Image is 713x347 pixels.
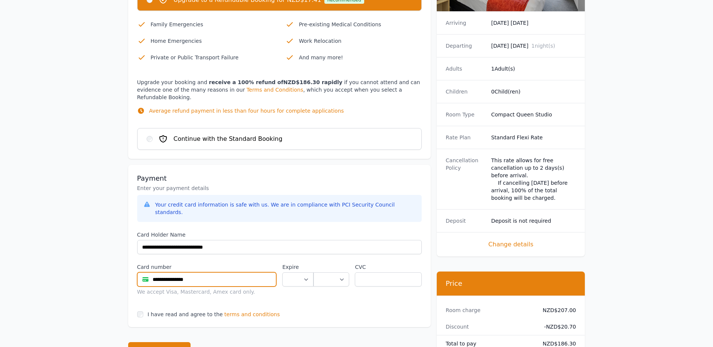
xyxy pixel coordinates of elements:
[137,231,422,238] label: Card Holder Name
[137,288,277,296] div: We accept Visa, Mastercard, Amex card only.
[446,134,485,141] dt: Rate Plan
[149,107,344,115] p: Average refund payment in less than four hours for complete applications
[137,184,422,192] p: Enter your payment details
[137,263,277,271] label: Card number
[224,311,280,318] span: terms and conditions
[537,323,576,330] dd: - NZD$20.70
[209,79,342,85] strong: receive a 100% refund of NZD$186.30 rapidly
[491,65,576,72] dd: 1 Adult(s)
[531,43,555,49] span: 1 night(s)
[137,174,422,183] h3: Payment
[446,157,485,202] dt: Cancellation Policy
[151,36,274,45] p: Home Emergencies
[446,279,576,288] h3: Price
[446,240,576,249] span: Change details
[313,263,349,271] label: .
[446,323,531,330] dt: Discount
[491,111,576,118] dd: Compact Queen Studio
[155,201,416,216] div: Your credit card information is safe with us. We are in compliance with PCI Security Council stan...
[446,19,485,27] dt: Arriving
[282,263,313,271] label: Expire
[491,217,576,225] dd: Deposit is not required
[446,88,485,95] dt: Children
[446,42,485,50] dt: Departing
[491,134,576,141] dd: Standard Flexi Rate
[491,42,576,50] dd: [DATE] [DATE]
[537,306,576,314] dd: NZD$207.00
[491,88,576,95] dd: 0 Child(ren)
[299,20,422,29] p: Pre-existing Medical Conditions
[446,111,485,118] dt: Room Type
[299,53,422,62] p: And many more!
[299,36,422,45] p: Work Relocation
[174,134,283,143] span: Continue with the Standard Booking
[446,65,485,72] dt: Adults
[446,217,485,225] dt: Deposit
[151,20,274,29] p: Family Emergencies
[491,19,576,27] dd: [DATE] [DATE]
[247,87,303,93] a: Terms and Conditions
[148,311,223,317] label: I have read and agree to the
[446,306,531,314] dt: Room charge
[151,53,274,62] p: Private or Public Transport Failure
[491,157,576,202] div: This rate allows for free cancellation up to 2 days(s) before arrival. If cancelling [DATE] befor...
[355,263,421,271] label: CVC
[137,78,422,122] p: Upgrade your booking and if you cannot attend and can evidence one of the many reasons in our , w...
